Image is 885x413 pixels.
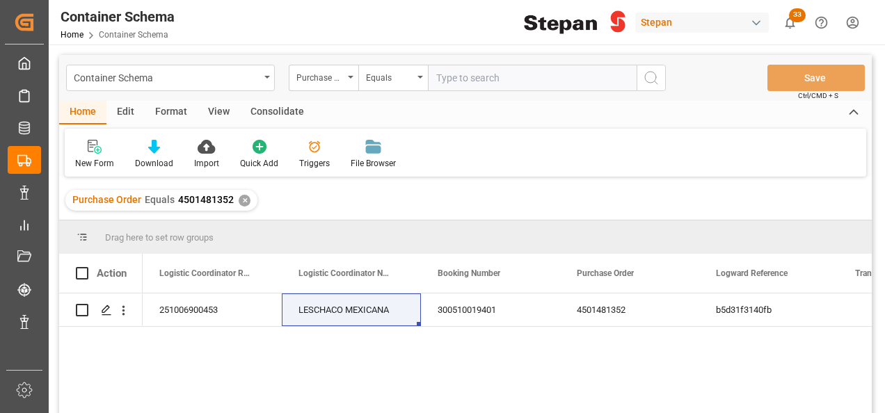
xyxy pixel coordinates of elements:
span: Booking Number [438,268,500,278]
span: 33 [789,8,806,22]
div: 4501481352 [560,293,699,326]
span: Logistic Coordinator Reference Number [159,268,253,278]
span: 4501481352 [178,194,234,205]
div: Stepan [635,13,769,33]
div: Action [97,267,127,280]
button: Help Center [806,7,837,38]
div: View [198,101,240,124]
div: Equals [366,68,413,84]
span: Logward Reference [716,268,788,278]
div: Quick Add [240,157,278,170]
a: Home [61,30,83,40]
div: ✕ [239,195,250,206]
div: Container Schema [61,6,175,27]
div: 251006900453 [143,293,282,326]
div: b5d31f3140fb [699,293,838,326]
div: New Form [75,157,114,170]
img: Stepan_Company_logo.svg.png_1713531530.png [524,10,625,35]
button: open menu [289,65,358,91]
div: File Browser [351,157,396,170]
button: Save [767,65,865,91]
div: Home [59,101,106,124]
div: Triggers [299,157,330,170]
div: Press SPACE to select this row. [59,293,143,327]
div: Import [194,157,219,170]
div: Format [145,101,198,124]
div: Edit [106,101,145,124]
span: Purchase Order [72,194,141,205]
div: Download [135,157,173,170]
div: Container Schema [74,68,260,86]
button: open menu [358,65,428,91]
div: Consolidate [240,101,314,124]
input: Type to search [428,65,637,91]
button: Stepan [635,9,774,35]
div: LESCHACO MEXICANA [282,293,421,326]
button: show 33 new notifications [774,7,806,38]
span: Logistic Coordinator Name [298,268,392,278]
button: search button [637,65,666,91]
button: open menu [66,65,275,91]
span: Ctrl/CMD + S [798,90,838,101]
div: Purchase Order [296,68,344,84]
span: Equals [145,194,175,205]
span: Drag here to set row groups [105,232,214,243]
span: Purchase Order [577,268,634,278]
div: 300510019401 [421,293,560,326]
